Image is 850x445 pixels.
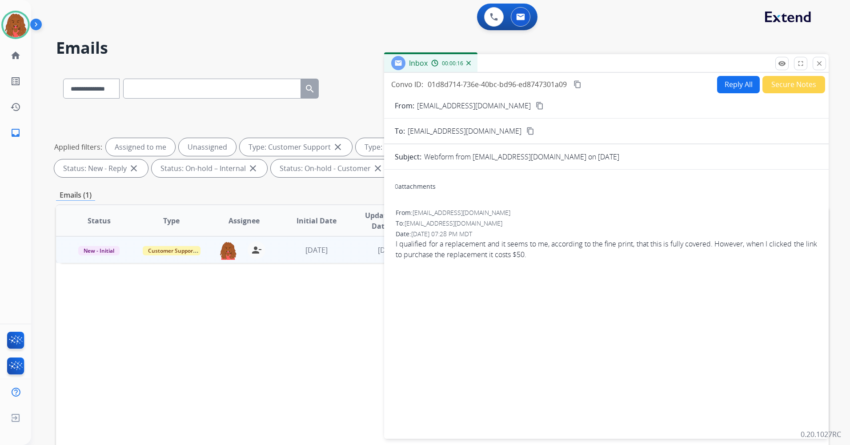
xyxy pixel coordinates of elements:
span: 00:00:16 [442,60,463,67]
div: Status: On-hold - Customer [271,159,392,177]
div: Type: Customer Support [240,138,352,156]
p: To: [395,126,405,136]
span: Type [163,215,180,226]
span: I qualified for a replacement and it seems to me, according to the fine print, that this is fully... [396,238,817,260]
button: Reply All [717,76,760,93]
p: [EMAIL_ADDRESS][DOMAIN_NAME] [417,100,531,111]
div: Date: [396,230,817,238]
mat-icon: close [373,163,383,174]
p: Emails (1) [56,190,95,201]
div: Unassigned [179,138,236,156]
span: [DATE] [305,245,328,255]
span: Updated Date [360,210,400,231]
mat-icon: close [248,163,258,174]
p: Convo ID: [391,79,423,90]
mat-icon: list_alt [10,76,21,87]
div: Status: On-hold – Internal [152,159,267,177]
span: 0 [395,182,398,191]
span: Initial Date [297,215,337,226]
mat-icon: content_copy [536,102,544,110]
mat-icon: person_remove [251,245,262,255]
div: attachments [395,182,436,191]
img: agent-avatar [219,241,237,260]
mat-icon: home [10,50,21,61]
span: [EMAIL_ADDRESS][DOMAIN_NAME] [408,126,521,136]
p: Subject: [395,151,421,162]
span: [DATE] [378,245,400,255]
span: Inbox [409,58,428,68]
mat-icon: fullscreen [797,60,805,68]
p: From: [395,100,414,111]
mat-icon: close [128,163,139,174]
div: Assigned to me [106,138,175,156]
p: 0.20.1027RC [801,429,841,440]
mat-icon: history [10,102,21,112]
h2: Emails [56,39,829,57]
span: [DATE] 07:28 PM MDT [411,230,472,238]
mat-icon: inbox [10,127,21,138]
div: Status: New - Reply [54,159,148,177]
span: Status [88,215,111,226]
mat-icon: search [305,83,315,94]
mat-icon: close [333,142,343,152]
p: Webform from [EMAIL_ADDRESS][DOMAIN_NAME] on [DATE] [424,151,619,162]
span: Assignee [229,215,260,226]
div: To: [396,219,817,228]
span: [EMAIL_ADDRESS][DOMAIN_NAME] [413,208,510,217]
mat-icon: content_copy [526,127,534,135]
span: Customer Support [143,246,200,255]
img: avatar [3,12,28,37]
mat-icon: remove_red_eye [778,60,786,68]
span: New - Initial [78,246,120,255]
div: From: [396,208,817,217]
div: Type: Shipping Protection [356,138,472,156]
button: Secure Notes [762,76,825,93]
mat-icon: close [815,60,823,68]
p: Applied filters: [54,142,102,152]
span: [EMAIL_ADDRESS][DOMAIN_NAME] [405,219,502,227]
mat-icon: content_copy [573,80,581,88]
span: 01d8d714-736e-40bc-bd96-ed8747301a09 [428,79,567,89]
